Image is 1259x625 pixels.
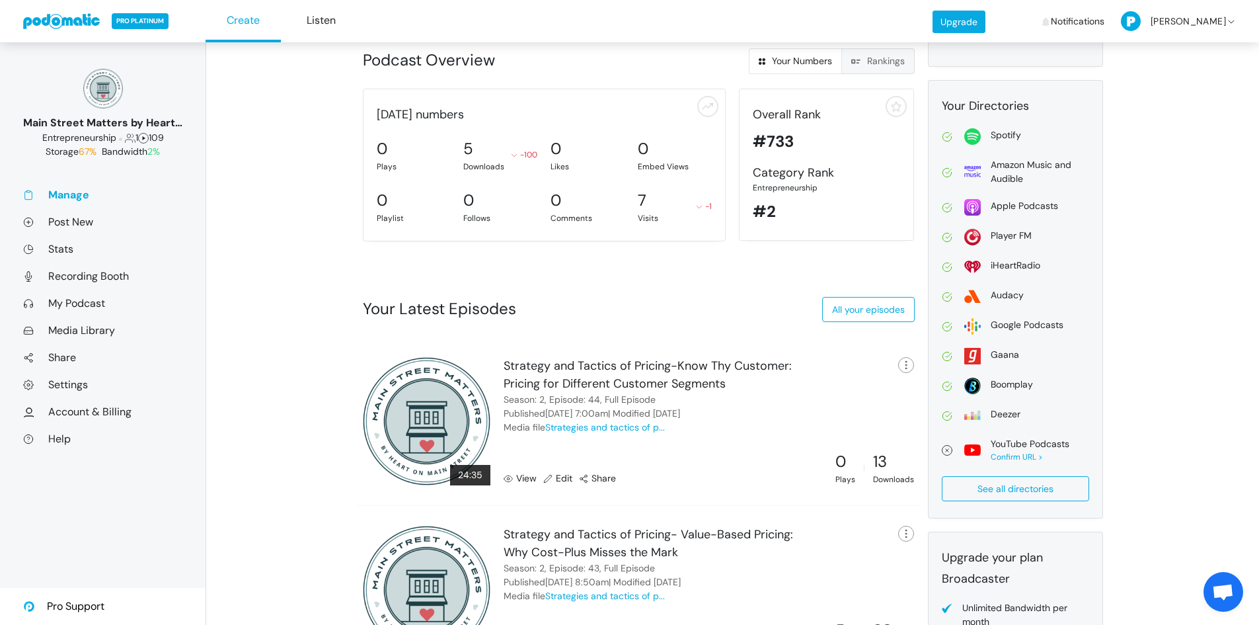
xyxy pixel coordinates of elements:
div: Your Directories [942,97,1089,115]
div: Downloads [463,161,537,173]
img: 300x300_17130234.png [363,357,491,485]
div: 0 [638,137,648,161]
span: Bandwidth [102,146,160,157]
a: Create [206,1,281,42]
a: [PERSON_NAME] [1121,2,1237,41]
a: Amazon Music and Audible [942,158,1089,186]
div: 7 [638,188,646,212]
a: See all directories [942,476,1089,501]
div: 24:35 [450,465,490,485]
div: Confirm URL > [991,451,1069,463]
div: Season: 2, Episode: 43, Full Episode [504,562,655,575]
a: Boomplay [942,378,1089,394]
div: Media file [504,589,665,603]
div: 0 [551,188,561,212]
a: Media Library [23,323,182,337]
div: #733 [753,130,900,153]
a: Post New [23,215,182,229]
a: Gaana [942,348,1089,364]
div: Downloads [873,474,914,485]
div: -100 [512,149,537,161]
img: P-50-ab8a3cff1f42e3edaa744736fdbd136011fc75d0d07c0e6946c3d5a70d29199b.png [1121,11,1141,31]
a: Settings [23,378,182,392]
div: 0 [463,188,474,212]
div: -1 [697,200,712,212]
div: Podcast Overview [363,48,632,72]
a: Player FM [942,229,1089,245]
a: All your episodes [822,297,915,322]
div: Boomplay [991,378,1033,392]
div: 1 109 [23,131,182,145]
a: Edit [543,472,572,485]
a: Listen [284,1,359,42]
div: Your Latest Episodes [363,297,516,321]
a: Strategies and tactics of p... [545,421,665,433]
div: 0 [551,137,561,161]
a: Deezer [942,407,1089,424]
div: Strategy and Tactics of Pricing- Value-Based Pricing: Why Cost-Plus Misses the Mark [504,526,820,562]
img: apple-26106266178e1f815f76c7066005aa6211188c2910869e7447b8cdd3a6512788.svg [964,199,981,216]
time: October 9, 2025 8:50am [545,576,609,588]
div: Published | Modified [DATE] [504,575,681,589]
div: 0 [377,137,387,161]
div: Likes [551,161,625,173]
span: [PERSON_NAME] [1151,2,1226,41]
div: Plays [835,474,855,485]
a: View [504,472,537,485]
a: Help [23,432,182,446]
a: Your Numbers [749,48,842,74]
div: Season: 2, Episode: 44, Full Episode [504,393,656,407]
img: gaana-acdc428d6f3a8bcf3dfc61bc87d1a5ed65c1dda5025f5609f03e44ab3dd96560.svg [964,348,981,364]
div: Player FM [991,229,1032,243]
div: Broadcaster [942,570,1089,588]
div: 0 [377,188,387,212]
div: Upgrade your plan [942,549,1089,567]
div: Gaana [991,348,1019,362]
div: Audacy [991,288,1024,302]
a: Share [579,472,616,485]
div: #2 [753,200,900,224]
time: October 13, 2025 7:00am [545,407,608,419]
div: Follows [463,212,537,224]
a: Recording Booth [23,269,182,283]
div: Category Rank [753,164,900,182]
div: | [863,462,865,474]
div: Open chat [1203,572,1243,612]
span: Business: Entrepreneurship [42,132,116,144]
a: Google Podcasts [942,318,1089,335]
div: Overall Rank [753,106,900,124]
div: Deezer [991,407,1020,421]
img: boomplay-2b96be17c781bb6067f62690a2aa74937c828758cf5668dffdf1db111eff7552.svg [964,378,981,394]
div: iHeartRadio [991,259,1040,272]
div: Google Podcasts [991,318,1063,332]
div: Amazon Music and Audible [991,158,1089,186]
div: 13 [873,450,914,474]
a: Rankings [841,48,915,74]
a: Pro Support [23,588,104,625]
div: Media file [504,421,665,435]
img: deezer-17854ec532559b166877d7d89d3279c345eec2f597ff2478aebf0db0746bb0cd.svg [964,407,981,424]
a: My Podcast [23,296,182,310]
span: Notifications [1051,2,1104,41]
div: Main Street Matters by Heart on [GEOGRAPHIC_DATA] [23,115,182,131]
div: 5 [463,137,473,161]
div: Comments [551,212,625,224]
div: Entrepreneurship [753,182,900,194]
a: Account & Billing [23,405,182,419]
a: Upgrade [933,11,985,33]
a: Share [23,351,182,364]
img: youtube-a762549b032a4d8d7c7d8c7d6f94e90d57091a29b762dad7ef63acd86806a854.svg [964,442,981,458]
span: Episodes [138,132,149,144]
div: Visits [638,212,712,224]
div: Plays [377,161,451,173]
img: spotify-814d7a4412f2fa8a87278c8d4c03771221523d6a641bdc26ea993aaf80ac4ffe.svg [964,128,981,145]
a: Stats [23,242,182,256]
div: [DATE] numbers [370,106,719,124]
span: 2% [147,146,160,157]
div: Apple Podcasts [991,199,1058,213]
img: audacy-5d0199fadc8dc77acc7c395e9e27ef384d0cbdead77bf92d3603ebf283057071.svg [964,288,981,305]
span: PRO PLATINUM [112,13,169,29]
img: google-2dbf3626bd965f54f93204bbf7eeb1470465527e396fa5b4ad72d911f40d0c40.svg [964,318,981,335]
a: Manage [23,188,182,202]
a: Strategies and tactics of p... [545,590,665,602]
